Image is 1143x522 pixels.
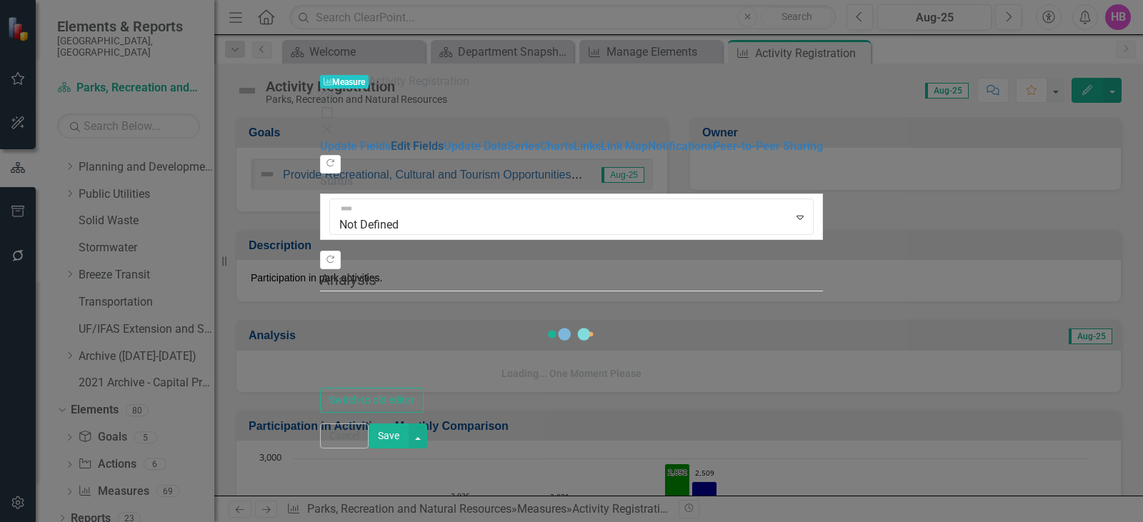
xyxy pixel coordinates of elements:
[501,366,642,381] div: Loading... One Moment Please
[713,139,823,153] a: Peer-to-Peer Sharing
[369,74,469,88] span: Activity Registration
[444,139,507,153] a: Update Data
[339,201,354,216] img: Not Defined
[320,388,424,413] button: Switch to old editor
[369,423,409,448] button: Save
[320,139,391,153] a: Update Fields
[320,174,823,190] label: Status
[540,139,574,153] a: Charts
[648,139,713,153] a: Notifications
[320,423,369,448] button: Cancel
[507,139,540,153] a: Series
[391,139,444,153] a: Edit Fields
[601,139,648,153] a: Link Map
[574,139,601,153] a: Links
[320,269,823,291] legend: Analysis
[320,75,369,89] span: Measure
